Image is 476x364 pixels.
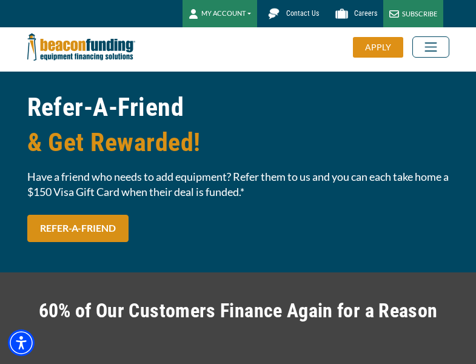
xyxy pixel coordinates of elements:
button: Toggle navigation [412,36,449,58]
span: Have a friend who needs to add equipment? Refer them to us and you can each take home a $150 Visa... [27,169,449,200]
span: & Get Rewarded! [27,125,449,160]
h1: Refer-A-Friend [27,90,449,160]
div: APPLY [353,37,403,58]
div: Accessibility Menu [8,329,35,356]
span: Careers [354,9,377,18]
img: Beacon Funding Corporation logo [27,27,135,67]
a: REFER-A-FRIEND [27,215,129,242]
img: Beacon Funding Careers [331,3,352,24]
h2: 60% of Our Customers Finance Again for a Reason [27,297,449,325]
a: Contact Us [257,3,325,24]
a: Careers [325,3,383,24]
span: Contact Us [286,9,319,18]
img: Beacon Funding chat [263,3,284,24]
a: APPLY [353,37,412,58]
